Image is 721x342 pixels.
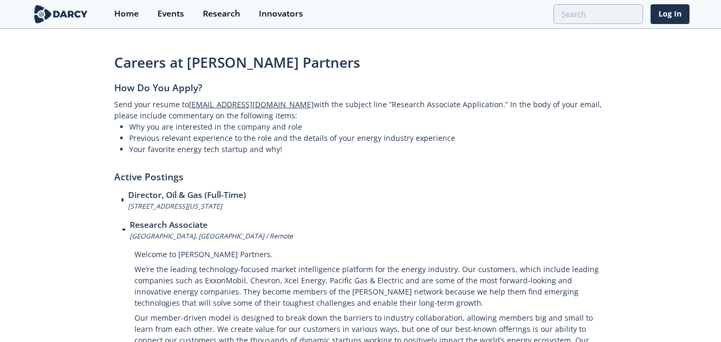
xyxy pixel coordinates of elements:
[189,99,314,109] a: [EMAIL_ADDRESS][DOMAIN_NAME]
[114,155,607,189] h2: Active Postings
[157,10,184,18] div: Events
[130,232,293,241] p: [GEOGRAPHIC_DATA], [GEOGRAPHIC_DATA] / Remote
[128,189,246,202] h3: Director, Oil & Gas (Full-Time)
[130,219,293,232] h3: Research Associate
[114,99,607,121] p: Send your resume to with the subject line “Research Associate Application.” In the body of your e...
[128,202,246,211] p: [STREET_ADDRESS][US_STATE]
[134,241,607,262] p: Welcome to [PERSON_NAME] Partners.
[32,5,90,23] img: logo-wide.svg
[203,10,240,18] div: Research
[129,132,607,144] li: Previous relevant experience to the role and the details of your energy industry experience
[114,81,607,98] h2: How Do You Apply?
[553,4,643,24] input: Advanced Search
[134,262,607,311] p: We’re the leading technology-focused market intelligence platform for the energy industry. Our cu...
[259,10,303,18] div: Innovators
[129,144,607,155] li: Your favorite energy tech startup and why!
[651,4,690,24] a: Log In
[114,52,607,73] h1: Careers at [PERSON_NAME] Partners
[129,121,607,132] li: Why you are interested in the company and role
[114,10,139,18] div: Home
[676,299,710,331] iframe: chat widget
